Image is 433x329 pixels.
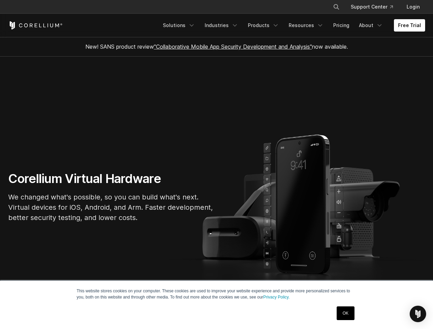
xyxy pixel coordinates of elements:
a: "Collaborative Mobile App Security Development and Analysis" [154,43,312,50]
div: Open Intercom Messenger [410,306,426,322]
a: About [355,19,387,32]
h1: Corellium Virtual Hardware [8,171,214,186]
p: We changed what's possible, so you can build what's next. Virtual devices for iOS, Android, and A... [8,192,214,223]
a: Pricing [329,19,353,32]
a: Solutions [159,19,199,32]
a: Resources [285,19,328,32]
a: OK [337,306,354,320]
a: Privacy Policy. [263,295,290,300]
a: Free Trial [394,19,425,32]
div: Navigation Menu [325,1,425,13]
div: Navigation Menu [159,19,425,32]
p: This website stores cookies on your computer. These cookies are used to improve your website expe... [77,288,357,300]
a: Support Center [345,1,398,13]
a: Industries [201,19,242,32]
a: Products [244,19,283,32]
a: Login [401,1,425,13]
a: Corellium Home [8,21,63,29]
span: New! SANS product review now available. [85,43,348,50]
button: Search [330,1,342,13]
